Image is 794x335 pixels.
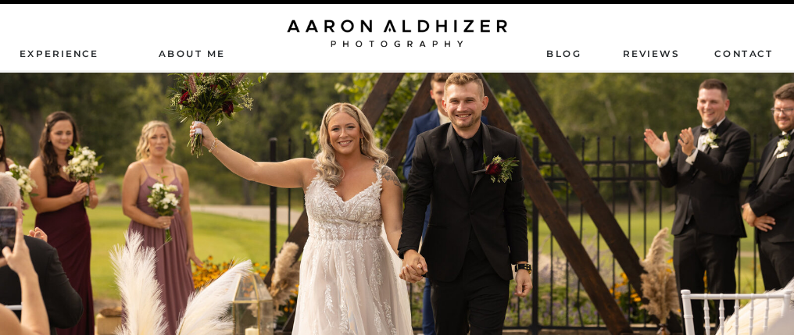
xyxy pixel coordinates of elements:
a: contact [714,47,774,59]
a: Blog [546,47,581,59]
a: AbouT ME [145,47,238,59]
a: ReviEws [623,47,682,59]
a: Experience [20,47,100,59]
